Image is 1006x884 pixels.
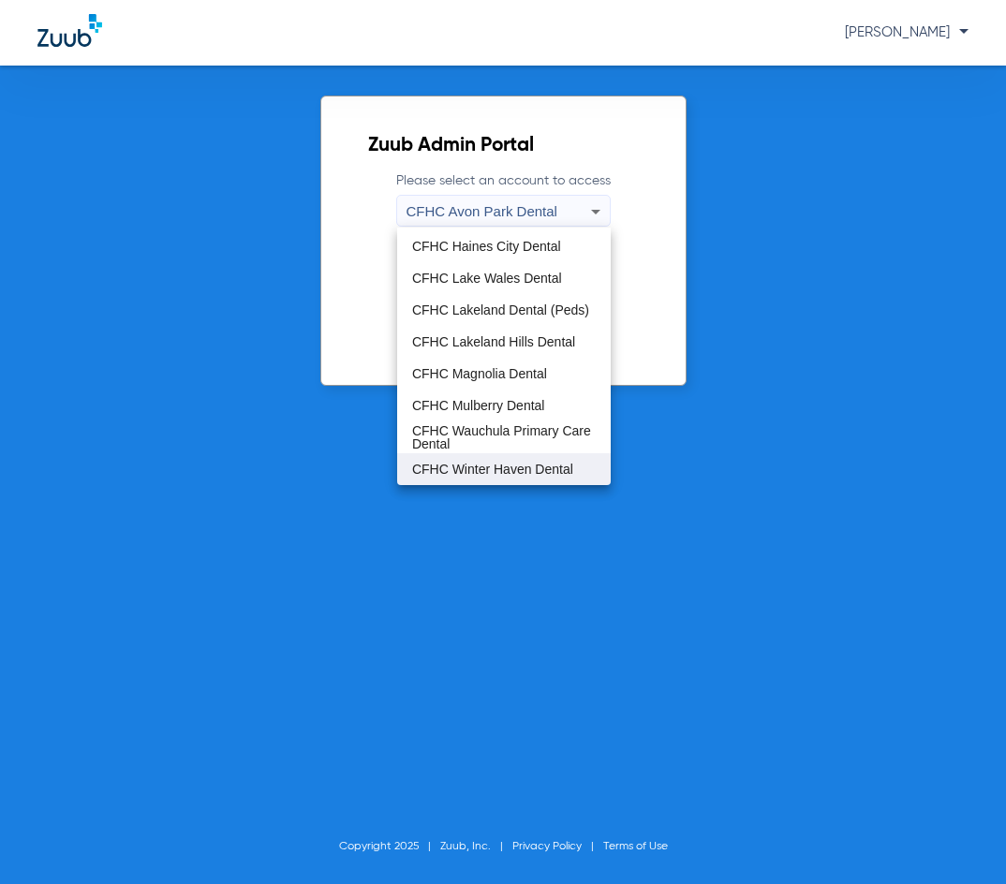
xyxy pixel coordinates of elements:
span: CFHC Lake Wales Dental [412,272,562,285]
span: CFHC Winter Haven Dental [412,463,573,476]
span: CFHC Wauchula Primary Care Dental [412,424,596,450]
iframe: Chat Widget [912,794,1006,884]
span: CFHC Mulberry Dental [412,399,545,412]
span: CFHC Magnolia Dental [412,367,547,380]
span: CFHC Lakeland Hills Dental [412,335,575,348]
span: CFHC Haines City Dental [412,240,561,253]
span: CFHC Lakeland Dental (Peds) [412,303,589,317]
